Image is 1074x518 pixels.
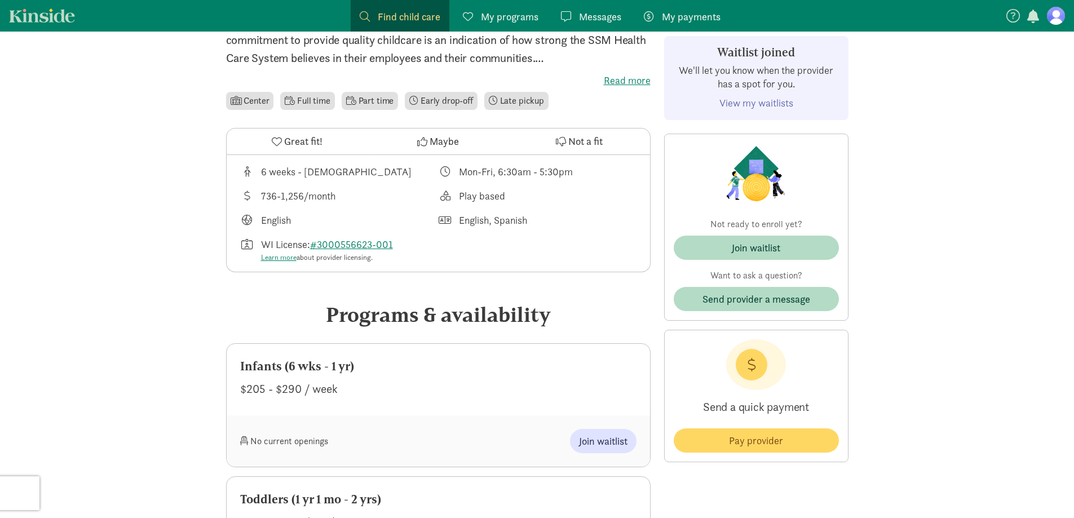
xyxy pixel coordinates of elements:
[9,8,75,23] a: Kinside
[261,188,335,203] div: 736-1,256/month
[579,433,627,449] span: Join waitlist
[261,237,397,263] div: WI License:
[368,129,509,154] button: Maybe
[310,238,393,251] a: #3000556623-001
[378,9,440,24] span: Find child care
[261,253,297,262] a: Learn more
[284,134,322,149] span: Great fit!
[261,212,291,228] div: English
[459,212,527,228] div: English, Spanish
[226,74,651,87] label: Read more
[240,429,439,453] div: No current openings
[226,299,651,330] div: Programs & availability
[240,188,439,203] div: Average tuition for this program
[240,212,439,228] div: Languages taught
[240,357,637,375] div: Infants (6 wks - 1 yr)
[459,188,505,203] div: Play based
[732,240,780,255] div: Join waitlist
[568,134,603,149] span: Not a fit
[240,490,637,508] div: Toddlers (1 yr 1 mo - 2 yrs)
[430,134,459,149] span: Maybe
[674,269,839,282] p: Want to ask a question?
[674,390,839,424] p: Send a quick payment
[674,64,839,91] p: We'll let you know when the provider has a spot for you.
[227,129,368,154] button: Great fit!
[702,291,810,307] span: Send provider a message
[674,46,839,59] h3: Waitlist joined
[438,188,637,203] div: This provider's education philosophy
[280,92,334,110] li: Full time
[509,129,649,154] button: Not a fit
[674,236,839,260] button: Join waitlist
[674,218,839,231] p: Not ready to enroll yet?
[240,237,439,263] div: License number
[674,287,839,311] button: Send provider a message
[240,380,637,398] div: $205 - $290 / week
[481,9,538,24] span: My programs
[226,92,274,110] li: Center
[226,13,651,67] p: Welcome to St. [PERSON_NAME] [PERSON_NAME] Child Care Center. The commitment to provide quality c...
[719,96,793,109] a: View my waitlists
[579,9,621,24] span: Messages
[729,433,783,448] span: Pay provider
[459,164,573,179] div: Mon-Fri, 6:30am - 5:30pm
[662,9,721,24] span: My payments
[261,252,397,263] div: about provider licensing.
[570,429,637,453] button: Join waitlist
[261,164,412,179] div: 6 weeks - [DEMOGRAPHIC_DATA]
[405,92,478,110] li: Early drop-off
[484,92,549,110] li: Late pickup
[438,212,637,228] div: Languages spoken
[342,92,398,110] li: Part time
[438,164,637,179] div: Class schedule
[723,143,789,204] img: Provider logo
[240,164,439,179] div: Age range for children that this provider cares for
